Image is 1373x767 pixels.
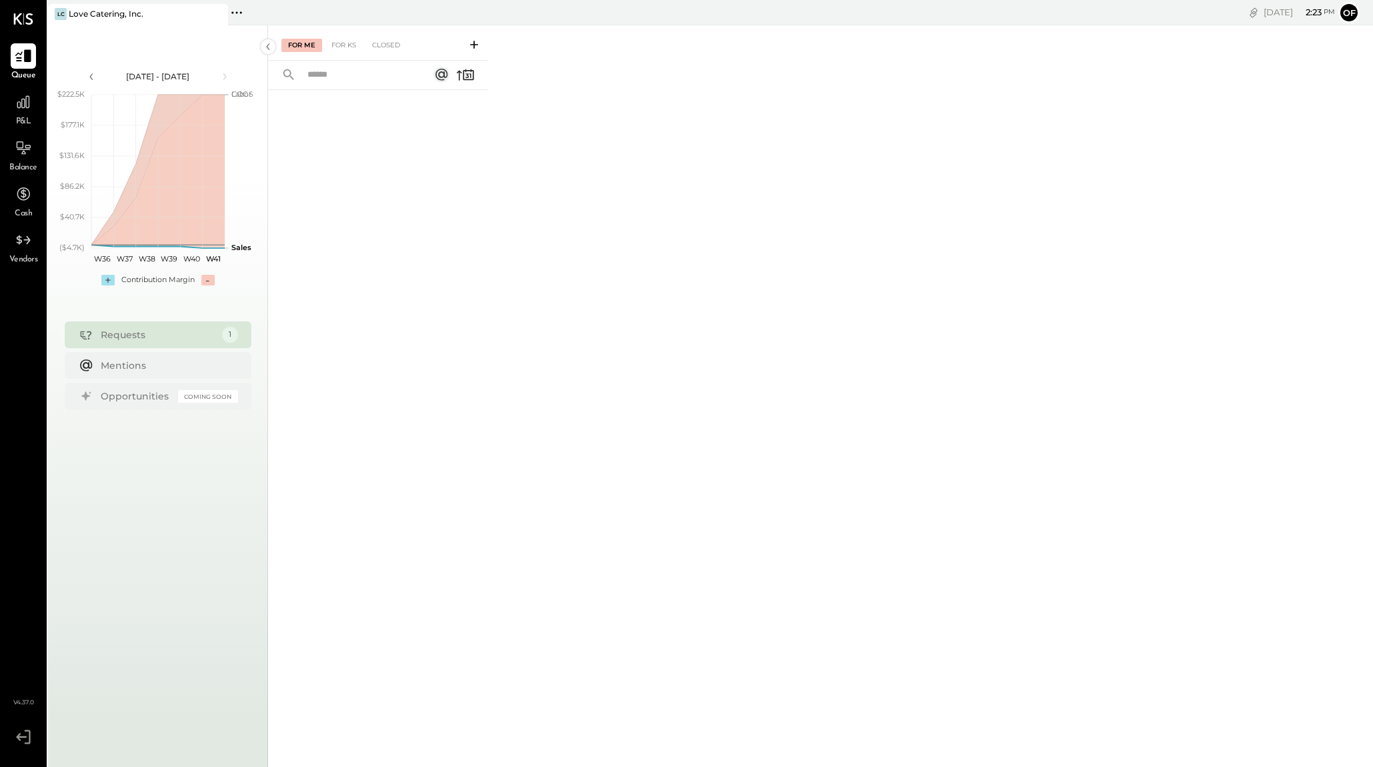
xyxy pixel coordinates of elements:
div: Closed [365,39,407,52]
span: Vendors [9,254,38,266]
span: Balance [9,162,37,174]
div: - [201,275,215,285]
div: Coming Soon [178,390,238,403]
text: W38 [138,254,155,263]
a: Queue [1,43,46,82]
div: For KS [325,39,363,52]
div: 1 [222,327,238,343]
div: copy link [1247,5,1260,19]
span: Cash [15,208,32,220]
a: Vendors [1,227,46,266]
text: $177.1K [61,120,85,129]
text: $86.2K [60,181,85,191]
text: $40.7K [60,212,85,221]
text: W36 [94,254,111,263]
div: Contribution Margin [121,275,195,285]
div: [DATE] [1264,6,1335,19]
text: $222.5K [57,89,85,99]
a: Balance [1,135,46,174]
div: Requests [101,328,215,341]
text: Labor [231,89,251,99]
span: Queue [11,70,36,82]
div: Opportunities [101,390,171,403]
div: LC [55,8,67,20]
text: W39 [161,254,177,263]
div: + [101,275,115,285]
text: W37 [117,254,133,263]
text: W40 [183,254,199,263]
div: Love Catering, Inc. [69,8,143,19]
div: Mentions [101,359,231,372]
span: P&L [16,116,31,128]
button: of [1338,2,1360,23]
text: ($4.7K) [59,243,85,252]
a: Cash [1,181,46,220]
text: W41 [206,254,221,263]
div: [DATE] - [DATE] [101,71,215,82]
div: For Me [281,39,322,52]
text: $131.6K [59,151,85,160]
a: P&L [1,89,46,128]
text: Sales [231,243,251,252]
